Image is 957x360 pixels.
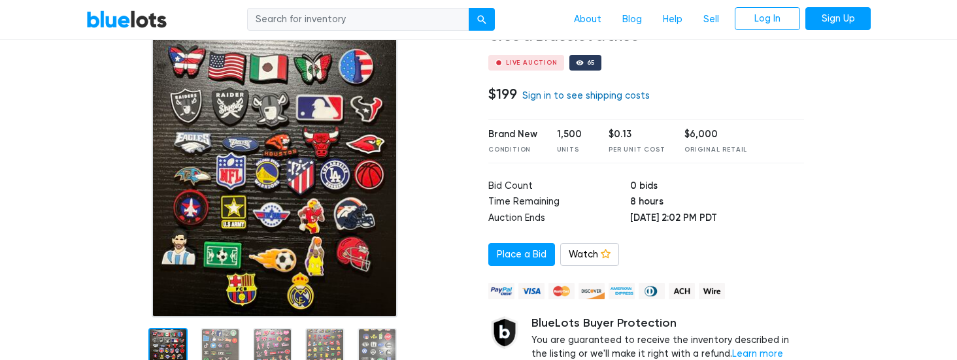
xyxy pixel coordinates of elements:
img: buyer_protection_shield-3b65640a83011c7d3ede35a8e5a80bfdfaa6a97447f0071c1475b91a4b0b3d01.png [488,316,521,349]
img: discover-82be18ecfda2d062aad2762c1ca80e2d36a4073d45c9e0ffae68cd515fbd3d32.png [579,283,605,299]
img: ach-b7992fed28a4f97f893c574229be66187b9afb3f1a8d16a4691d3d3140a8ab00.png [669,283,695,299]
img: american_express-ae2a9f97a040b4b41f6397f7637041a5861d5f99d0716c09922aba4e24c8547d.png [609,283,635,299]
div: Original Retail [684,145,747,155]
div: Live Auction [506,59,558,66]
a: Log In [735,7,800,31]
td: Auction Ends [488,211,630,227]
img: paypal_credit-80455e56f6e1299e8d57f40c0dcee7b8cd4ae79b9eccbfc37e2480457ba36de9.png [488,283,514,299]
div: $0.13 [609,127,665,142]
a: Watch [560,243,619,267]
td: [DATE] 2:02 PM PDT [630,211,803,227]
div: 65 [587,59,596,66]
a: BlueLots [86,10,167,29]
input: Search for inventory [247,8,469,31]
h4: $199 [488,86,517,103]
img: wire-908396882fe19aaaffefbd8e17b12f2f29708bd78693273c0e28e3a24408487f.png [699,283,725,299]
img: visa-79caf175f036a155110d1892330093d4c38f53c55c9ec9e2c3a54a56571784bb.png [518,283,545,299]
a: About [563,7,612,32]
div: 1,500 [557,127,590,142]
a: Learn more [732,348,783,359]
a: Sign in to see shipping costs [522,90,650,101]
a: Place a Bid [488,243,555,267]
a: Help [652,7,693,32]
a: Blog [612,7,652,32]
td: Bid Count [488,179,630,195]
div: Condition [488,145,537,155]
a: Sell [693,7,730,32]
td: Time Remaining [488,195,630,211]
div: Units [557,145,590,155]
div: $6,000 [684,127,747,142]
div: Per Unit Cost [609,145,665,155]
h5: BlueLots Buyer Protection [531,316,804,331]
img: diners_club-c48f30131b33b1bb0e5d0e2dbd43a8bea4cb12cb2961413e2f4250e06c020426.png [639,283,665,299]
a: Sign Up [805,7,871,31]
img: mastercard-42073d1d8d11d6635de4c079ffdb20a4f30a903dc55d1612383a1b395dd17f39.png [548,283,575,299]
td: 8 hours [630,195,803,211]
div: Brand New [488,127,537,142]
td: 0 bids [630,179,803,195]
